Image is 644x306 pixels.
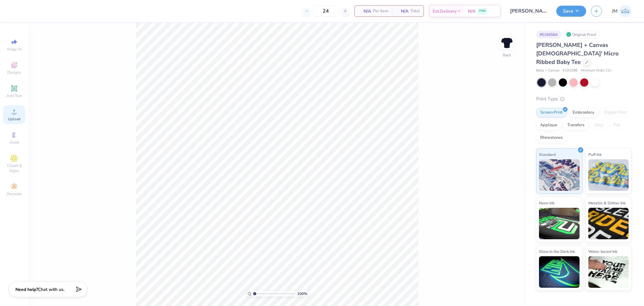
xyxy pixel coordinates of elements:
[536,68,559,73] span: Bella + Canvas
[396,8,408,14] span: N/A
[297,291,307,297] span: 100 %
[505,5,552,17] input: Untitled Design
[564,31,600,38] div: Original Proof
[619,5,631,17] img: John Michael Binayas
[590,121,608,130] div: Vinyl
[410,8,420,14] span: Total
[503,52,511,58] div: Back
[588,200,625,206] span: Metallic & Glitter Ink
[539,248,575,255] span: Glow in the Dark Ink
[536,41,619,66] span: [PERSON_NAME] + Canvas [DEMOGRAPHIC_DATA]' Micro Ribbed Baby Tee
[539,256,580,288] img: Glow in the Dark Ink
[536,95,631,103] div: Print Type
[588,151,602,158] span: Puff Ink
[314,5,338,17] input: – –
[8,116,20,122] span: Upload
[7,191,22,196] span: Decorate
[479,9,486,13] span: FREE
[15,286,38,292] strong: Need help?
[539,208,580,239] img: Neon Ink
[588,248,617,255] span: Water based Ink
[539,159,580,191] img: Standard
[563,68,578,73] span: # 1010BE
[373,8,388,14] span: Per Item
[38,286,64,292] span: Chat with us.
[588,256,629,288] img: Water based Ink
[468,8,475,14] span: N/A
[563,121,588,130] div: Transfers
[556,6,586,17] button: Save
[539,200,554,206] span: Neon Ink
[612,8,618,15] span: JM
[600,108,631,117] div: Digital Print
[588,159,629,191] img: Puff Ink
[3,163,25,173] span: Clipart & logos
[7,70,21,75] span: Designs
[539,151,556,158] span: Standard
[7,93,22,98] span: Add Text
[9,140,19,145] span: Greek
[612,5,631,17] a: JM
[536,108,567,117] div: Screen Print
[569,108,598,117] div: Embroidery
[536,31,561,38] div: # 515656A
[581,68,612,73] span: Minimum Order: 12 +
[358,8,371,14] span: N/A
[501,37,513,49] img: Back
[7,47,22,52] span: Image AI
[536,121,561,130] div: Applique
[588,208,629,239] img: Metallic & Glitter Ink
[536,133,567,143] div: Rhinestones
[433,8,457,14] span: Est. Delivery
[610,121,625,130] div: Foil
